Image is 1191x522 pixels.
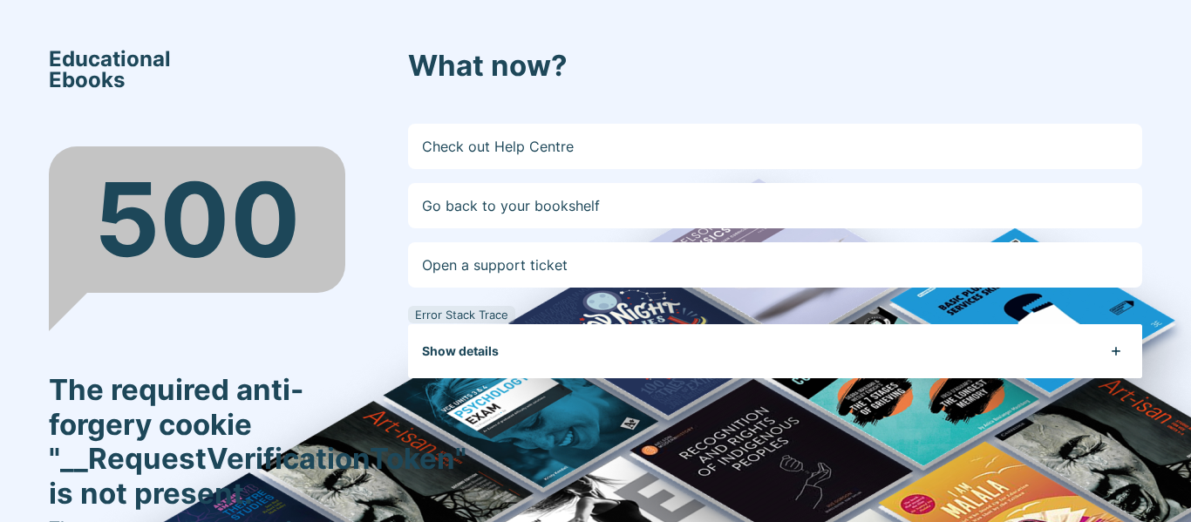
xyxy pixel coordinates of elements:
[408,242,1142,288] a: Open a support ticket
[408,124,1142,169] a: Check out Help Centre
[49,146,345,293] div: 500
[408,306,515,323] div: Error Stack Trace
[422,324,1142,378] button: Show details
[408,183,1142,228] a: Go back to your bookshelf
[408,49,1142,84] h3: What now?
[49,49,171,91] span: Educational Ebooks
[49,373,345,511] h3: The required anti-forgery cookie "__RequestVerificationToken" is not present.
